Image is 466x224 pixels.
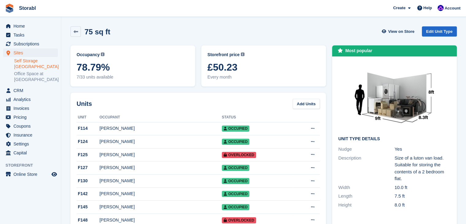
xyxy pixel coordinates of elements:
a: menu [3,122,58,130]
span: Settings [13,140,50,148]
a: menu [3,140,58,148]
span: £50.23 [207,62,320,73]
div: Description [338,155,395,182]
div: [PERSON_NAME] [100,204,222,210]
div: Size of a luton van load. Suitable for storing the contents of a 2 bedroom flat. [395,155,451,182]
span: Storefront price [207,52,240,58]
div: Height [338,202,395,209]
a: Preview store [51,171,58,178]
div: [PERSON_NAME] [100,125,222,132]
img: Bailey Hunt [438,5,444,11]
span: Every month [207,74,320,80]
div: 7.5 ft [395,193,451,200]
span: Account [445,5,460,11]
span: Online Store [13,170,50,179]
span: Insurance [13,131,50,139]
div: 8.0 ft [395,202,451,209]
span: CRM [13,86,50,95]
span: Storefront [6,162,61,168]
div: [PERSON_NAME] [100,178,222,184]
span: Subscriptions [13,40,50,48]
span: 78.79% [77,62,189,73]
div: [PERSON_NAME] [100,164,222,171]
a: menu [3,40,58,48]
h2: Unit Type details [338,137,451,141]
div: F125 [77,152,100,158]
span: Overlocked [222,152,256,158]
a: Edit Unit Type [422,26,457,37]
a: menu [3,104,58,113]
a: menu [3,170,58,179]
span: Occupied [222,178,249,184]
span: Home [13,22,50,30]
a: menu [3,31,58,39]
div: F130 [77,178,100,184]
span: Occupied [222,191,249,197]
span: Occupied [222,165,249,171]
span: Occupancy [77,52,100,58]
div: [PERSON_NAME] [100,152,222,158]
a: menu [3,95,58,104]
div: Most popular [345,48,372,54]
a: menu [3,48,58,57]
span: Coupons [13,122,50,130]
img: icon-info-grey-7440780725fd019a000dd9b08b2336e03edf1995a4989e88bcd33f0948082b44.svg [241,52,244,56]
h2: 75 sq ft [85,28,110,36]
span: Overlocked [222,217,256,223]
div: Nudge [338,146,395,153]
a: View on Store [381,26,417,37]
span: Occupied [222,126,249,132]
span: Create [393,5,405,11]
a: menu [3,131,58,139]
a: menu [3,22,58,30]
div: 10.0 ft [395,184,451,191]
div: F145 [77,204,100,210]
div: [PERSON_NAME] [100,191,222,197]
span: 7/33 units available [77,74,189,80]
a: Self Storage [GEOGRAPHIC_DATA] [14,58,58,70]
th: Occupant [100,113,222,122]
span: Invoices [13,104,50,113]
div: Yes [395,146,451,153]
div: [PERSON_NAME] [100,217,222,223]
a: Office Space at [GEOGRAPHIC_DATA] [14,71,58,83]
span: Analytics [13,95,50,104]
div: F148 [77,217,100,223]
div: [PERSON_NAME] [100,138,222,145]
span: Capital [13,149,50,157]
div: F127 [77,164,100,171]
th: Status [222,113,293,122]
h2: Units [77,99,92,108]
span: Occupied [222,204,249,210]
span: View on Store [388,29,415,35]
img: stora-icon-8386f47178a22dfd0bd8f6a31ec36ba5ce8667c1dd55bd0f319d3a0aa187defe.svg [5,4,14,13]
a: Storabl [17,3,38,13]
div: F114 [77,125,100,132]
span: Occupied [222,139,249,145]
div: Length [338,193,395,200]
div: Width [338,184,395,191]
img: icon-info-grey-7440780725fd019a000dd9b08b2336e03edf1995a4989e88bcd33f0948082b44.svg [101,52,104,56]
span: Sites [13,48,50,57]
span: Help [423,5,432,11]
img: 75.jpg [349,63,441,132]
div: F142 [77,191,100,197]
div: F124 [77,138,100,145]
span: Tasks [13,31,50,39]
a: menu [3,113,58,122]
a: menu [3,149,58,157]
a: Add Units [293,99,320,109]
a: menu [3,86,58,95]
th: Unit [77,113,100,122]
span: Pricing [13,113,50,122]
